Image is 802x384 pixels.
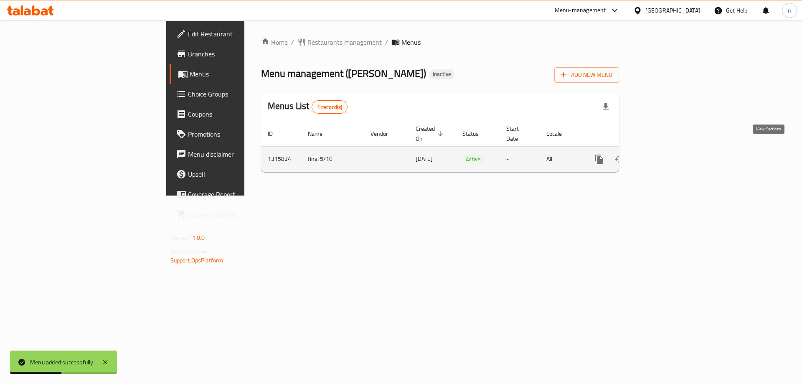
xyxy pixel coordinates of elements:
div: Total records count [312,100,348,114]
a: Restaurants management [297,37,382,47]
li: / [385,37,388,47]
a: Coverage Report [170,184,300,204]
a: Choice Groups [170,84,300,104]
span: Restaurants management [307,37,382,47]
div: Inactive [429,69,454,79]
th: Actions [583,121,676,147]
span: Status [462,129,490,139]
span: Start Date [506,124,530,144]
span: Choice Groups [188,89,294,99]
span: [DATE] [416,153,433,164]
span: Edit Restaurant [188,29,294,39]
span: Menus [190,69,294,79]
span: Version: [170,232,191,243]
h2: Menus List [268,100,348,114]
span: Menus [401,37,421,47]
span: Get support on: [170,247,209,257]
span: Inactive [429,71,454,78]
a: Promotions [170,124,300,144]
a: Edit Restaurant [170,24,300,44]
span: Grocery Checklist [188,209,294,219]
a: Menus [170,64,300,84]
span: Menu management ( [PERSON_NAME] ) [261,64,426,83]
span: Add New Menu [561,70,612,80]
a: Branches [170,44,300,64]
td: - [500,146,540,172]
span: 1.0.0 [192,232,205,243]
a: Upsell [170,164,300,184]
span: Upsell [188,169,294,179]
nav: breadcrumb [261,37,619,47]
span: Coverage Report [188,189,294,199]
div: [GEOGRAPHIC_DATA] [645,6,700,15]
a: Support.OpsPlatform [170,255,223,266]
button: Add New Menu [554,67,619,83]
span: Promotions [188,129,294,139]
div: Active [462,154,484,164]
span: Active [462,155,484,164]
span: n [788,6,791,15]
button: Change Status [609,149,629,169]
div: Menu-management [555,5,606,15]
table: enhanced table [261,121,676,172]
span: Name [308,129,333,139]
span: Branches [188,49,294,59]
a: Menu disclaimer [170,144,300,164]
a: Coupons [170,104,300,124]
span: Coupons [188,109,294,119]
div: Menu added successfully [30,358,94,367]
span: Menu disclaimer [188,149,294,159]
div: Export file [596,97,616,117]
span: ID [268,129,284,139]
span: 1 record(s) [312,103,348,111]
td: All [540,146,583,172]
span: Locale [546,129,573,139]
a: Grocery Checklist [170,204,300,224]
span: Created On [416,124,446,144]
button: more [589,149,609,169]
td: final 5/10 [301,146,364,172]
span: Vendor [371,129,399,139]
